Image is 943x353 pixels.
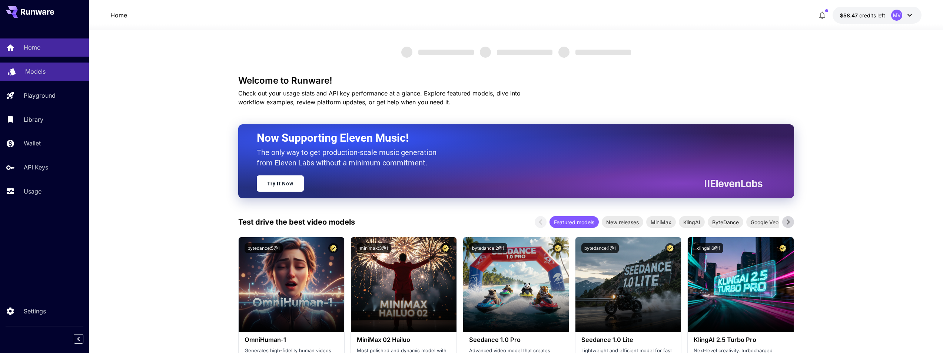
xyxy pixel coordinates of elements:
[239,237,344,332] img: alt
[646,218,676,226] span: MiniMax
[891,10,902,21] div: MV
[708,218,743,226] span: ByteDance
[328,243,338,253] button: Certified Model – Vetted for best performance and includes a commercial license.
[553,243,563,253] button: Certified Model – Vetted for best performance and includes a commercial license.
[351,237,456,332] img: alt
[357,336,451,343] h3: MiniMax 02 Hailuo
[679,218,705,226] span: KlingAI
[257,147,442,168] p: The only way to get production-scale music generation from Eleven Labs without a minimum commitment.
[575,237,681,332] img: alt
[238,90,521,106] span: Check out your usage stats and API key performance at a glance. Explore featured models, dive int...
[441,243,451,253] button: Certified Model – Vetted for best performance and includes a commercial license.
[245,336,338,343] h3: OmniHuman‑1
[24,187,41,196] p: Usage
[24,115,43,124] p: Library
[778,243,788,253] button: Certified Model – Vetted for best performance and includes a commercial license.
[602,218,643,226] span: New releases
[357,243,391,253] button: minimax:3@1
[238,75,794,86] h3: Welcome to Runware!
[74,334,83,344] button: Collapse sidebar
[708,216,743,228] div: ByteDance
[245,243,283,253] button: bytedance:5@1
[746,218,783,226] span: Google Veo
[257,131,757,145] h2: Now Supporting Eleven Music!
[25,67,46,76] p: Models
[24,139,41,148] p: Wallet
[581,336,675,343] h3: Seedance 1.0 Lite
[688,237,793,332] img: alt
[581,243,619,253] button: bytedance:1@1
[469,336,563,343] h3: Seedance 1.0 Pro
[665,243,675,253] button: Certified Model – Vetted for best performance and includes a commercial license.
[859,12,885,19] span: credits left
[469,243,507,253] button: bytedance:2@1
[694,336,787,343] h3: KlingAI 2.5 Turbo Pro
[79,332,89,346] div: Collapse sidebar
[833,7,922,24] button: $58.47391MV
[679,216,705,228] div: KlingAI
[24,91,56,100] p: Playground
[257,175,304,192] a: Try It Now
[463,237,569,332] img: alt
[549,218,599,226] span: Featured models
[646,216,676,228] div: MiniMax
[840,11,885,19] div: $58.47391
[602,216,643,228] div: New releases
[24,163,48,172] p: API Keys
[238,216,355,228] p: Test drive the best video models
[549,216,599,228] div: Featured models
[694,243,723,253] button: klingai:6@1
[24,307,46,316] p: Settings
[746,216,783,228] div: Google Veo
[110,11,127,20] nav: breadcrumb
[840,12,859,19] span: $58.47
[110,11,127,20] a: Home
[24,43,40,52] p: Home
